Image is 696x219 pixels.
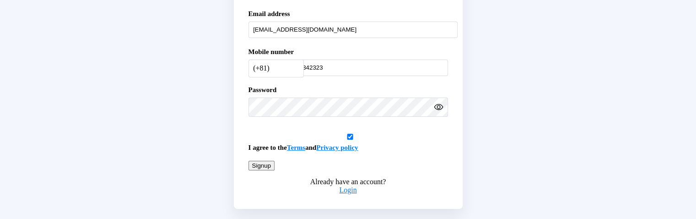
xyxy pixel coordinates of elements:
input: Your email address [248,22,458,38]
input: Your mobile number [298,60,448,76]
a: Login [339,186,356,194]
a: Privacy policy [316,144,358,151]
label: Password [248,86,277,93]
div: Already have an account? [248,178,448,186]
label: Email address [248,10,290,17]
label: I agree to the and [248,144,358,151]
label: Mobile number [248,48,294,55]
ion-icon: eye outline [434,102,443,112]
button: eye outlineeye off outline [431,102,448,112]
button: Signup [248,161,275,170]
a: Terms [287,144,305,151]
